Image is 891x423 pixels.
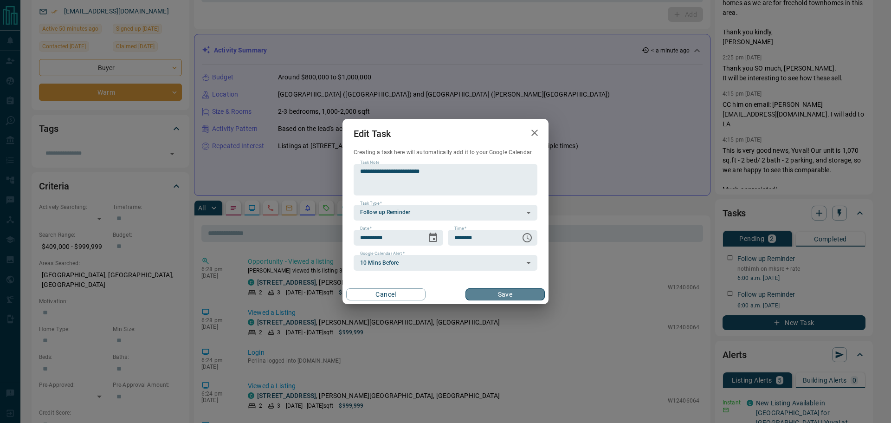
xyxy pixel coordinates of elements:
button: Save [465,288,545,300]
button: Choose time, selected time is 6:00 AM [518,228,536,247]
label: Google Calendar Alert [360,251,405,257]
p: Creating a task here will automatically add it to your Google Calendar. [354,149,537,156]
button: Cancel [346,288,426,300]
button: Choose date, selected date is Sep 17, 2025 [424,228,442,247]
label: Task Type [360,201,382,207]
label: Date [360,226,372,232]
h2: Edit Task [342,119,402,149]
div: 10 Mins Before [354,255,537,271]
div: Follow up Reminder [354,205,537,221]
label: Task Note [360,160,379,166]
label: Time [454,226,466,232]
